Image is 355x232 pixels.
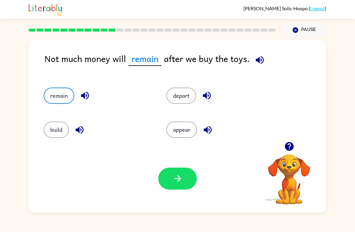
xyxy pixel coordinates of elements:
[243,5,309,11] span: [PERSON_NAME] Solis-Hoopo
[166,88,196,104] button: depart
[283,23,326,37] button: Pause
[243,5,326,11] div: ( )
[44,88,74,104] button: remain
[310,5,325,11] a: Logout
[166,122,197,138] button: appear
[45,52,326,76] div: Not much money will after we buy the toys.
[44,122,69,138] button: build
[29,2,62,16] img: Literably
[128,52,162,66] span: remain
[259,145,319,205] video: Your browser must support playing .mp4 files to use Literably. Please try using another browser.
